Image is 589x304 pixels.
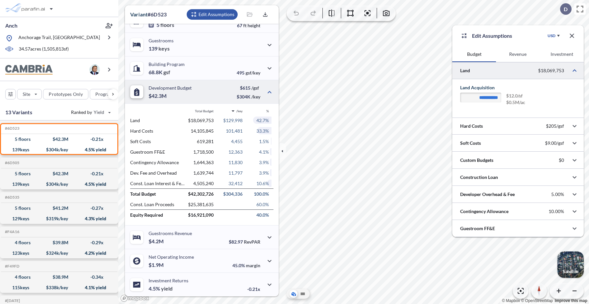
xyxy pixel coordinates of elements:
[23,91,30,98] p: Site
[188,118,214,123] span: $18,069,753
[149,262,165,268] p: $1.9M
[256,118,269,123] span: 42.7%
[5,65,53,75] img: BrandImage
[256,181,269,186] span: 10.6%
[49,91,83,98] p: Prototypes Only
[90,89,125,99] button: Program
[130,160,185,165] p: Contingency Allowance
[149,285,173,292] p: 4.5%
[149,38,174,43] p: Guestrooms
[452,46,496,62] button: Budget
[5,108,32,116] p: 13 Variants
[251,94,260,99] span: /key
[130,139,185,144] p: Soft Costs
[236,109,243,113] span: /key
[460,225,495,232] p: Guestroom FF&E
[244,239,260,245] span: RevPAR
[460,84,576,91] label: Land Acquisition
[161,285,173,292] span: yield
[472,32,512,40] p: Edit Assumptions
[256,128,269,134] span: 33.3%
[557,251,584,278] button: Switcher ImageSatellite
[502,298,520,303] a: Mapbox
[551,191,564,197] p: 5.00%
[557,251,584,278] img: Switcher Image
[66,107,115,118] button: Ranked by Yield
[546,123,564,129] p: $205/gsf
[226,128,243,134] span: 101,481
[299,290,307,298] button: Site Plan
[130,191,185,197] p: Total Budget
[193,149,214,155] span: 1,718,500
[130,11,148,17] span: Variant
[130,128,185,134] p: Hard Costs
[130,118,185,123] p: Land
[228,170,243,176] span: 11,797
[130,202,185,207] p: Const. Loan Proceeds
[564,6,568,12] p: D
[460,174,498,181] p: Construction Loan
[555,298,587,303] a: Improve this map
[290,290,297,298] button: Aerial View
[460,208,508,215] p: Contingency Allowance
[228,160,243,165] span: 11,830
[4,264,19,269] h5: Click to copy the code
[231,139,243,144] span: 4,455
[223,118,243,123] span: $129,998
[158,45,170,52] span: keys
[4,161,19,165] h5: Click to copy the code
[563,269,578,274] p: Satellite
[237,94,260,99] p: $304K
[130,181,185,186] p: Const. Loan Interest & Fees
[223,191,243,197] span: $304,336
[4,298,20,303] h5: Click to copy the code
[540,46,584,62] button: Investment
[559,157,564,163] p: $0
[232,263,260,268] p: 45.0%
[188,212,214,218] span: $16,921,090
[259,170,269,176] span: 3.9%
[256,212,269,218] span: 40.0%
[19,46,69,53] p: 34.57 acres ( 1,505,813 sf)
[545,140,564,146] p: $9.00/gsf
[197,139,214,144] span: 619,281
[149,69,170,76] p: 68.8K
[548,33,555,38] div: USD
[521,298,553,303] a: OpenStreetMap
[460,140,481,146] p: Soft Costs
[259,160,269,165] span: 3.9%
[243,23,247,28] span: ft
[187,9,238,20] button: Edit Assumptions
[130,170,185,176] p: Dev. Fee and Overhead
[228,149,243,155] span: 12,363
[496,46,540,62] button: Revenue
[149,85,192,91] p: Development Budget
[160,22,174,28] span: floors
[237,85,260,91] p: $615
[4,229,19,234] h5: Click to copy the code
[4,126,19,131] h5: Click to copy the code
[188,191,214,197] span: $42,302,726
[254,191,269,197] span: 100.0%
[5,22,17,29] p: Anch
[506,93,525,99] li: $12.0/sf
[193,181,214,186] span: 4,505,240
[246,263,260,268] span: margin
[149,61,185,67] p: Building Program
[237,70,260,76] p: 495
[17,89,42,99] button: Site
[149,254,194,260] p: Net Operating Income
[149,230,192,236] p: Guestrooms Revenue
[188,202,214,207] span: $25,381,635
[18,34,100,42] p: Anchorage Trail, [GEOGRAPHIC_DATA]
[163,69,170,76] span: gsf
[246,70,260,76] span: gsf/key
[120,294,149,302] a: Mapbox homepage
[149,238,165,245] p: $4.2M
[94,109,105,116] span: Yield
[460,191,515,198] p: Developer Overhead & Fee
[130,212,185,218] p: Equity Required
[130,149,185,155] p: Guestroom FF&E
[95,91,114,98] p: Program
[149,93,168,99] p: $42.3M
